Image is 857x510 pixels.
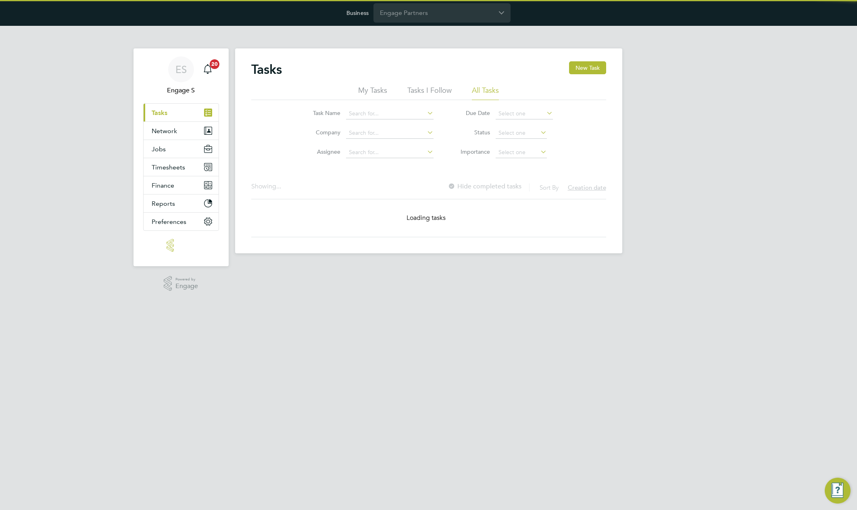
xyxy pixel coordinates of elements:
[175,64,187,75] span: ES
[346,9,369,17] label: Business
[276,182,281,190] span: ...
[144,140,219,158] button: Jobs
[144,176,219,194] button: Finance
[144,104,219,121] a: Tasks
[144,122,219,140] button: Network
[152,163,185,171] span: Timesheets
[472,86,499,100] li: All Tasks
[152,145,166,153] span: Jobs
[304,129,340,136] label: Company
[152,182,174,189] span: Finance
[133,48,229,266] nav: Main navigation
[152,200,175,207] span: Reports
[167,239,196,252] img: engage-logo-retina.png
[144,194,219,212] button: Reports
[496,127,547,139] input: Select one
[175,276,198,283] span: Powered by
[210,59,219,69] span: 20
[164,276,198,291] a: Powered byEngage
[825,478,851,504] button: Engage Resource Center
[251,61,282,77] h2: Tasks
[358,86,387,100] li: My Tasks
[346,127,434,139] input: Search for...
[569,61,606,74] button: New Task
[175,283,198,290] span: Engage
[200,56,216,82] a: 20
[496,147,547,158] input: Select one
[454,148,490,155] label: Importance
[251,182,283,191] div: Showing
[143,86,219,95] span: Engage S
[144,213,219,230] button: Preferences
[448,182,521,190] label: Hide completed tasks
[407,214,446,222] span: Loading tasks
[540,184,559,191] label: Sort By
[304,109,340,117] label: Task Name
[346,108,434,119] input: Search for...
[496,108,553,119] input: Select one
[407,86,452,100] li: Tasks I Follow
[144,158,219,176] button: Timesheets
[152,218,186,226] span: Preferences
[304,148,340,155] label: Assignee
[454,109,490,117] label: Due Date
[143,239,219,252] a: Go to home page
[568,184,606,191] span: Creation date
[454,129,490,136] label: Status
[152,109,167,117] span: Tasks
[346,147,434,158] input: Search for...
[152,127,177,135] span: Network
[143,56,219,95] a: ESEngage S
